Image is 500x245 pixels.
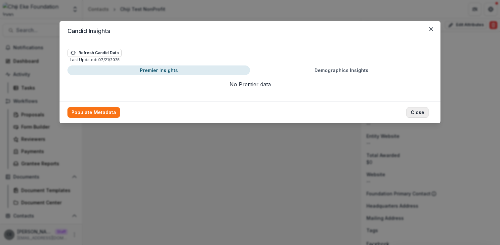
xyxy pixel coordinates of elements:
[250,65,433,75] button: Demographics Insights
[70,57,120,63] p: Last Updated: 07/21/2025
[60,21,440,41] header: Candid Insights
[406,107,429,118] button: Close
[73,80,427,88] p: No Premier data
[67,107,120,118] button: Populate Metadata
[67,49,122,57] button: Refresh Candid Data
[426,24,437,34] button: Close
[67,65,250,75] button: Premier Insights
